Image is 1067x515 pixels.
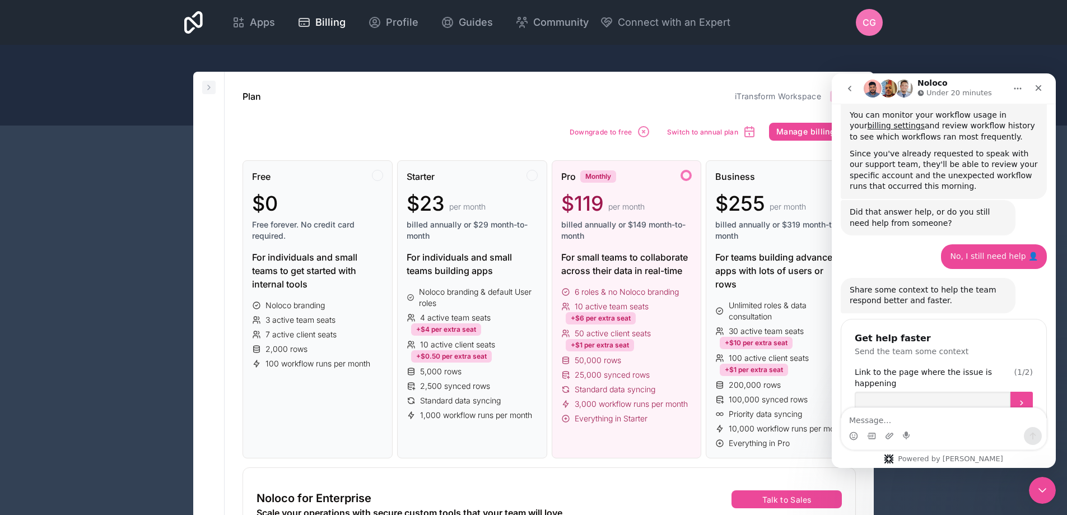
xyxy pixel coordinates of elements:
[561,192,604,215] span: $119
[288,10,355,35] a: Billing
[265,329,337,340] span: 7 active client seats
[575,286,679,298] span: 6 roles & no Noloco branding
[715,219,846,242] span: billed annually or $319 month-to-month
[407,250,538,277] div: For individuals and small teams building apps
[566,121,654,142] button: Downgrade to free
[420,366,462,377] span: 5,000 rows
[863,16,876,29] span: CG
[575,355,621,366] span: 50,000 rows
[359,10,427,35] a: Profile
[618,15,730,30] span: Connect with an Expert
[411,323,481,336] div: +$4 per extra seat
[575,384,655,395] span: Standard data syncing
[265,300,325,311] span: Noloco branding
[735,91,821,101] a: iTransform Workspace
[608,201,645,212] span: per month
[729,394,808,405] span: 100,000 synced rows
[257,490,371,506] span: Noloco for Enterprise
[506,10,598,35] a: Community
[407,219,538,242] span: billed annually or $29 month-to-month
[449,201,486,212] span: per month
[411,350,492,363] div: +$0.50 per extra seat
[561,170,576,183] span: Pro
[420,395,501,406] span: Standard data syncing
[243,90,261,103] h1: Plan
[252,170,271,183] span: Free
[600,15,730,30] button: Connect with an Expert
[575,413,647,424] span: Everything in Starter
[729,438,790,449] span: Everything in Pro
[832,73,1056,468] iframe: Intercom live chat
[533,15,589,30] span: Community
[575,369,650,381] span: 25,000 synced rows
[420,381,490,392] span: 2,500 synced rows
[420,410,532,421] span: 1,000 workflow runs per month
[729,352,809,364] span: 100 active client seats
[252,219,383,242] span: Free forever. No credit card required.
[432,10,502,35] a: Guides
[566,312,636,324] div: +$6 per extra seat
[407,170,435,183] span: Starter
[729,379,781,391] span: 200,000 rows
[265,344,307,355] span: 2,000 rows
[250,15,275,30] span: Apps
[715,192,765,215] span: $255
[570,128,632,136] span: Downgrade to free
[420,339,495,350] span: 10 active client seats
[575,398,688,410] span: 3,000 workflow runs per month
[419,286,537,309] span: Noloco branding & default User roles
[715,170,755,183] span: Business
[223,10,284,35] a: Apps
[663,121,760,142] button: Switch to annual plan
[407,192,445,215] span: $23
[252,250,383,291] div: For individuals and small teams to get started with internal tools
[252,192,278,215] span: $0
[729,326,804,337] span: 30 active team seats
[580,170,616,183] div: Monthly
[776,127,835,137] span: Manage billing
[561,250,692,277] div: For small teams to collaborate across their data in real-time
[729,423,846,434] span: 10,000 workflow runs per month
[265,358,370,369] span: 100 workflow runs per month
[420,312,491,323] span: 4 active team seats
[731,490,842,508] button: Talk to Sales
[575,301,649,312] span: 10 active team seats
[720,364,788,376] div: +$1 per extra seat
[729,409,802,420] span: Priority data syncing
[1029,477,1056,504] iframe: Intercom live chat
[459,15,493,30] span: Guides
[667,128,738,136] span: Switch to annual plan
[265,314,336,326] span: 3 active team seats
[575,328,651,339] span: 50 active client seats
[769,123,856,141] button: Manage billing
